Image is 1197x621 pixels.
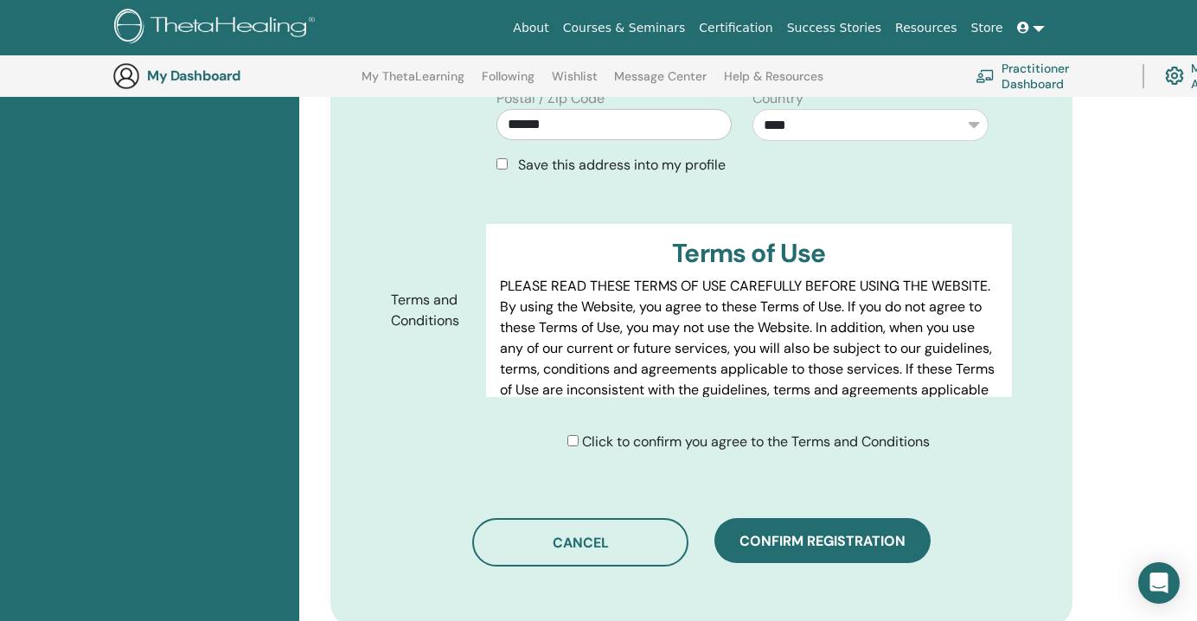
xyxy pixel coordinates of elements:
button: Confirm registration [714,518,931,563]
a: Following [482,69,534,97]
a: Store [964,12,1010,44]
p: PLEASE READ THESE TERMS OF USE CAREFULLY BEFORE USING THE WEBSITE. By using the Website, you agre... [500,276,998,421]
img: cog.svg [1165,62,1184,89]
a: My ThetaLearning [362,69,464,97]
img: logo.png [114,9,321,48]
a: Message Center [614,69,707,97]
label: Country [752,88,803,109]
h3: Terms of Use [500,238,998,269]
span: Click to confirm you agree to the Terms and Conditions [582,432,930,451]
div: Open Intercom Messenger [1138,562,1180,604]
h3: My Dashboard [147,67,320,84]
button: Cancel [472,518,688,567]
label: Terms and Conditions [378,284,486,337]
span: Confirm registration [739,532,906,550]
a: Wishlist [552,69,598,97]
span: Save this address into my profile [518,156,726,174]
img: chalkboard-teacher.svg [976,69,995,83]
a: Practitioner Dashboard [976,57,1122,95]
label: Postal / Zip Code [496,88,605,109]
a: Resources [888,12,964,44]
a: Certification [692,12,779,44]
a: Help & Resources [724,69,823,97]
a: Success Stories [780,12,888,44]
img: generic-user-icon.jpg [112,62,140,90]
span: Cancel [553,534,609,552]
a: Courses & Seminars [556,12,693,44]
a: About [506,12,555,44]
